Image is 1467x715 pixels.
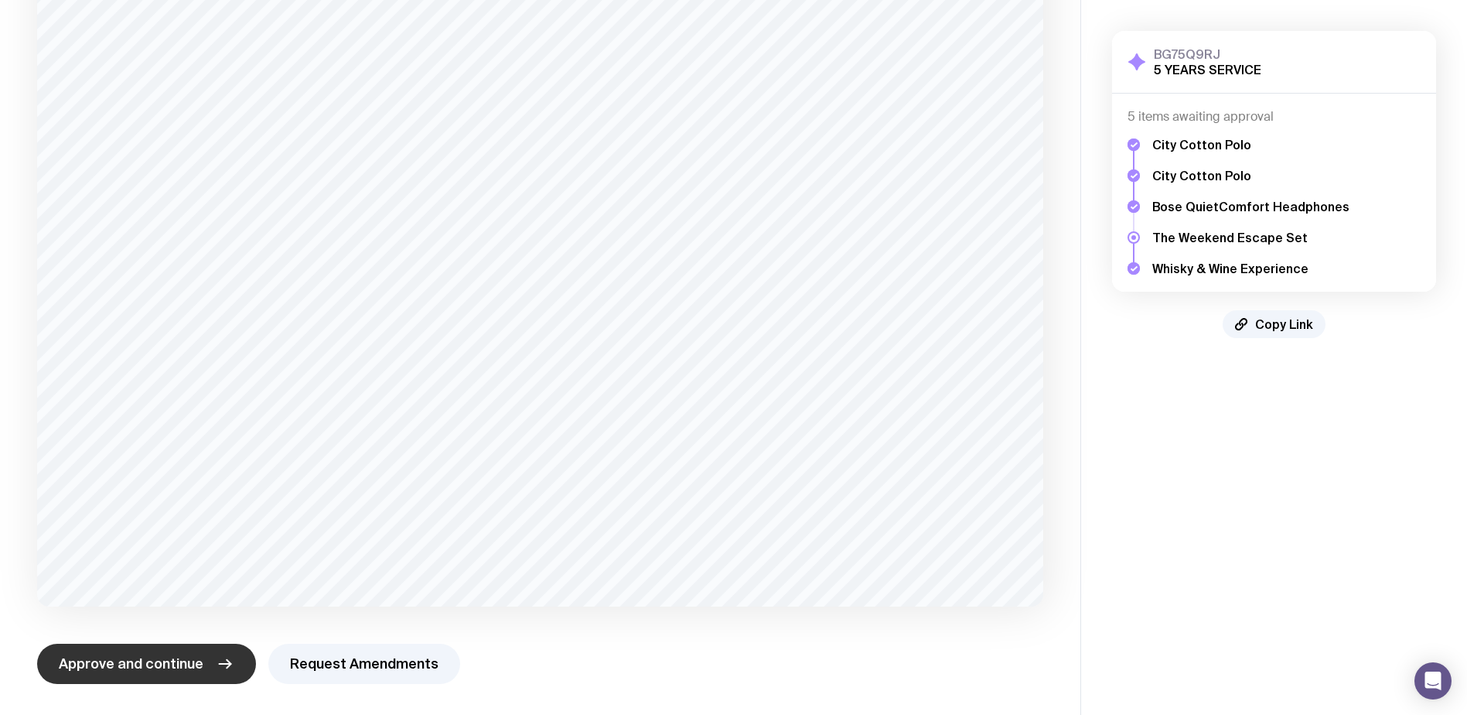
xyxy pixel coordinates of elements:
[59,655,203,673] span: Approve and continue
[1154,46,1261,62] h3: BG75Q9RJ
[1154,62,1261,77] h2: 5 YEARS SERVICE
[1223,310,1325,338] button: Copy Link
[1152,230,1349,245] h5: The Weekend Escape Set
[1152,199,1349,214] h5: Bose QuietComfort Headphones
[1128,109,1421,125] h4: 5 items awaiting approval
[1255,316,1313,332] span: Copy Link
[1414,662,1452,700] div: Open Intercom Messenger
[268,644,460,684] button: Request Amendments
[37,644,256,684] button: Approve and continue
[1152,168,1349,183] h5: City Cotton Polo
[1152,137,1349,152] h5: City Cotton Polo
[1152,261,1349,276] h5: Whisky & Wine Experience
